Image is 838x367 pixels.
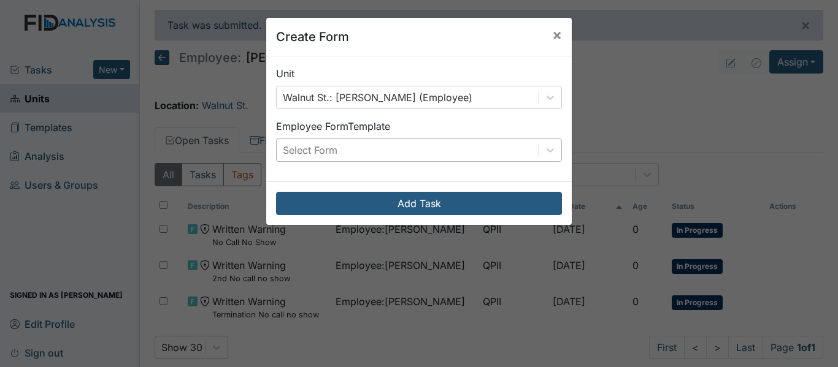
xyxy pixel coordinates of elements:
[276,192,562,215] button: Add Task
[283,90,472,105] div: Walnut St.: [PERSON_NAME] (Employee)
[276,66,294,81] label: Unit
[276,119,390,134] label: Employee Form Template
[283,143,337,157] div: Select Form
[542,18,572,52] button: Close
[276,28,349,46] h5: Create Form
[552,26,562,44] span: ×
